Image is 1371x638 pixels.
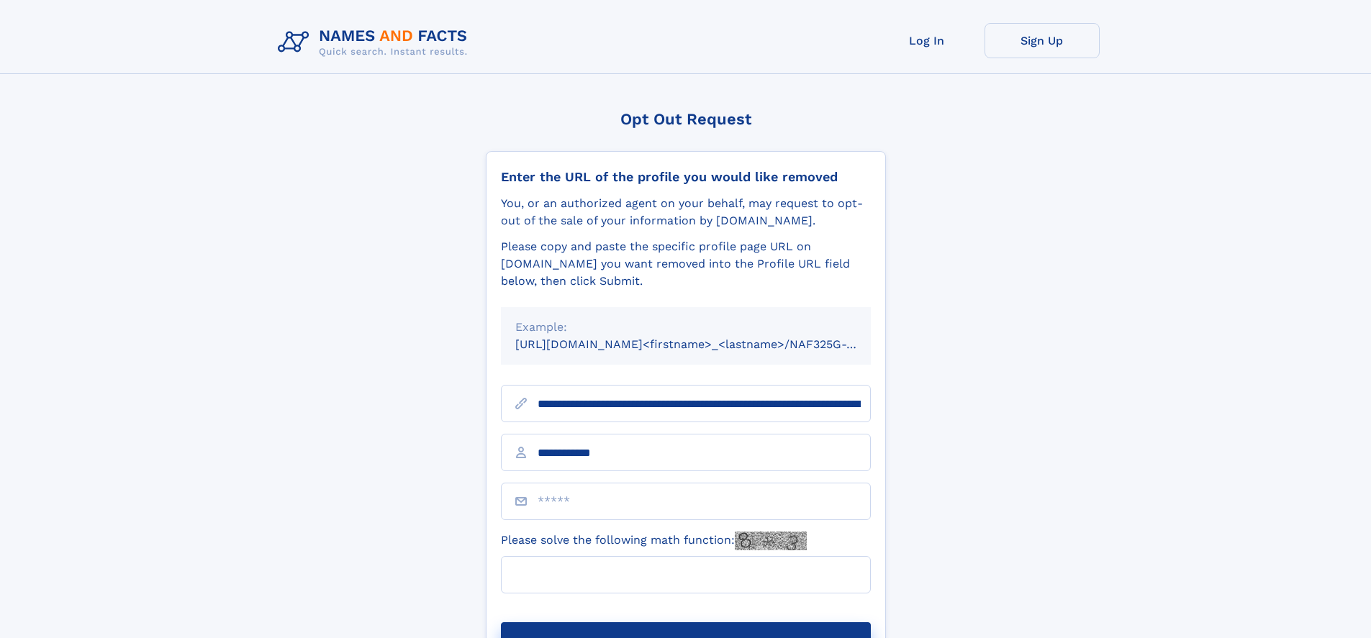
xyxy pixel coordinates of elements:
div: Opt Out Request [486,110,886,128]
label: Please solve the following math function: [501,532,807,550]
small: [URL][DOMAIN_NAME]<firstname>_<lastname>/NAF325G-xxxxxxxx [515,337,898,351]
a: Log In [869,23,985,58]
div: You, or an authorized agent on your behalf, may request to opt-out of the sale of your informatio... [501,195,871,229]
div: Enter the URL of the profile you would like removed [501,169,871,185]
div: Example: [515,319,856,336]
a: Sign Up [985,23,1100,58]
img: Logo Names and Facts [272,23,479,62]
div: Please copy and paste the specific profile page URL on [DOMAIN_NAME] you want removed into the Pr... [501,238,871,290]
